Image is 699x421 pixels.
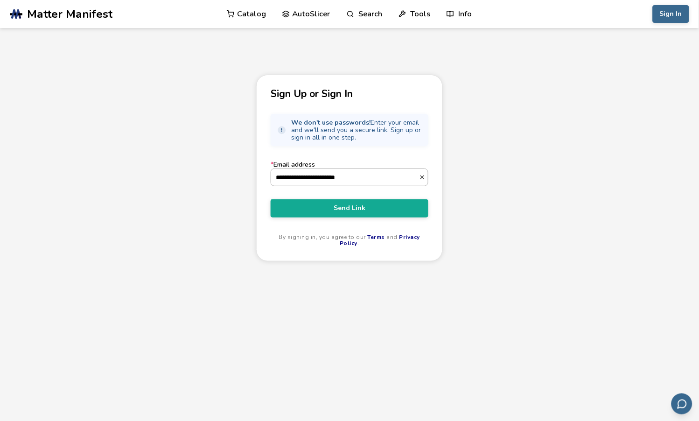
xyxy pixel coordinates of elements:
[368,233,385,241] a: Terms
[271,89,428,99] p: Sign Up or Sign In
[292,119,422,141] span: Enter your email and we'll send you a secure link. Sign up or sign in all in one step.
[292,118,371,127] strong: We don't use passwords!
[271,199,428,217] button: Send Link
[271,169,419,186] input: *Email address
[278,204,421,212] span: Send Link
[271,161,428,186] label: Email address
[671,393,692,414] button: Send feedback via email
[419,174,428,181] button: *Email address
[27,7,112,21] span: Matter Manifest
[340,233,420,247] a: Privacy Policy
[271,234,428,247] p: By signing in, you agree to our and .
[653,5,689,23] button: Sign In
